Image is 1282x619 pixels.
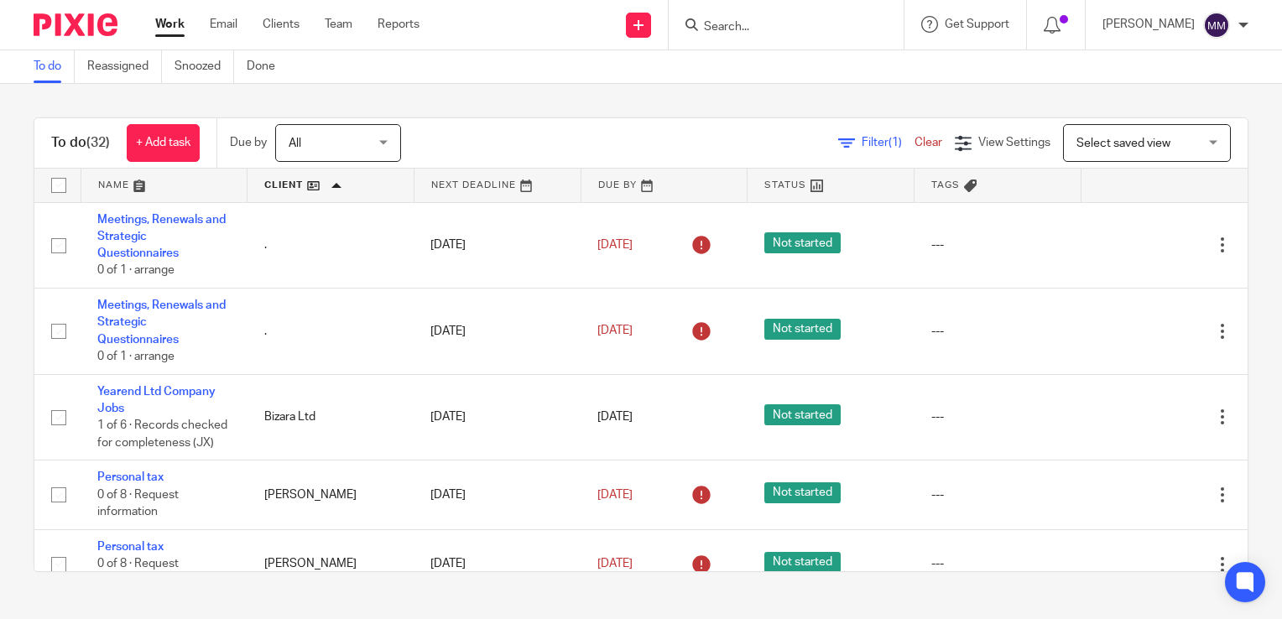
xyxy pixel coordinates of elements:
div: --- [931,323,1065,340]
img: svg%3E [1203,12,1230,39]
a: + Add task [127,124,200,162]
td: [DATE] [414,460,581,529]
span: [DATE] [597,489,633,501]
a: Done [247,50,288,83]
a: Snoozed [175,50,234,83]
a: Team [325,16,352,33]
span: 1 of 6 · Records checked for completeness (JX) [97,419,227,449]
a: Meetings, Renewals and Strategic Questionnaires [97,214,226,260]
h1: To do [51,134,110,152]
span: [DATE] [597,411,633,423]
td: [DATE] [414,202,581,289]
span: [DATE] [597,325,633,337]
span: 0 of 1 · arrange [97,265,175,277]
td: Bizara Ltd [248,374,414,460]
span: Tags [931,180,960,190]
td: . [248,202,414,289]
td: . [248,289,414,375]
span: (1) [889,137,902,148]
div: --- [931,237,1065,253]
span: 0 of 1 · arrange [97,351,175,362]
a: Clients [263,16,300,33]
a: Personal tax [97,471,164,483]
span: All [289,138,301,149]
span: 0 of 8 · Request information [97,558,179,587]
span: Not started [764,404,841,425]
a: Meetings, Renewals and Strategic Questionnaires [97,299,226,346]
a: Email [210,16,237,33]
a: Work [155,16,185,33]
input: Search [702,20,853,35]
a: Personal tax [97,541,164,553]
span: Not started [764,482,841,503]
span: Select saved view [1076,138,1170,149]
span: (32) [86,136,110,149]
div: --- [931,555,1065,572]
a: Reassigned [87,50,162,83]
p: Due by [230,134,267,151]
div: --- [931,408,1065,425]
td: [DATE] [414,529,581,598]
span: 0 of 8 · Request information [97,489,179,518]
td: [PERSON_NAME] [248,529,414,598]
span: [DATE] [597,239,633,251]
td: [DATE] [414,374,581,460]
a: Yearend Ltd Company Jobs [97,386,216,414]
div: --- [931,486,1065,503]
span: Not started [764,552,841,573]
a: To do [34,50,75,83]
span: View Settings [978,137,1050,148]
span: [DATE] [597,558,633,570]
a: Reports [378,16,420,33]
img: Pixie [34,13,117,36]
a: Clear [915,137,942,148]
td: [DATE] [414,289,581,375]
span: Get Support [945,18,1009,30]
span: Not started [764,319,841,340]
span: Not started [764,232,841,253]
p: [PERSON_NAME] [1102,16,1195,33]
span: Filter [862,137,915,148]
td: [PERSON_NAME] [248,460,414,529]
